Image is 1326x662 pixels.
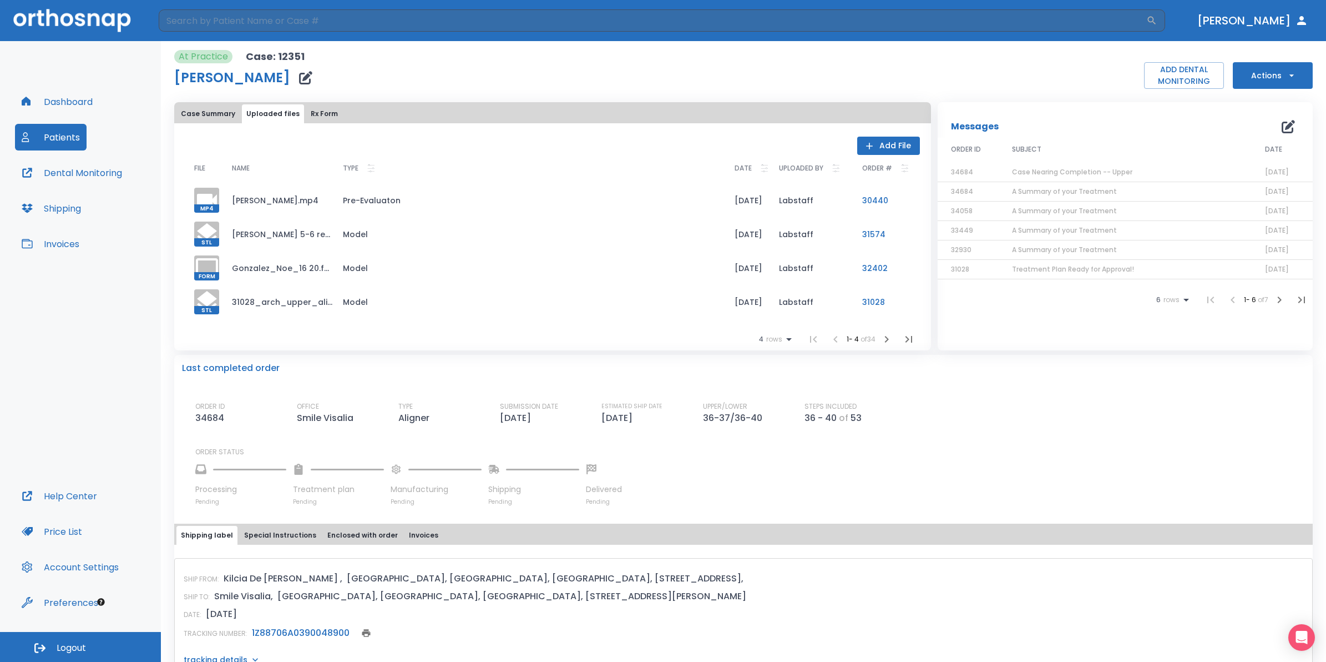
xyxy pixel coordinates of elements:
span: STL [194,238,219,247]
p: 34684 [195,412,229,425]
span: Case Nearing Completion -- Upper [1012,167,1132,177]
span: DATE [1265,144,1282,154]
button: Dental Monitoring [15,159,129,186]
span: FORM [194,272,219,280]
span: [DATE] [1265,225,1289,235]
span: 34058 [951,206,973,215]
td: Labstaff [770,251,853,285]
button: Help Center [15,483,104,509]
p: SUBMISSION DATE [500,402,558,412]
td: Labstaff [770,217,853,251]
button: Rx Form [306,104,342,123]
button: Uploaded files [242,104,304,123]
p: Messages [951,120,999,133]
p: Pending [293,498,384,506]
p: Pending [391,498,482,506]
p: UPPER/LOWER [703,402,747,412]
p: STEPS INCLUDED [804,402,857,412]
td: 31028 [853,285,920,319]
td: 30440 [853,183,920,217]
span: SUBJECT [1012,144,1041,154]
p: DATE [735,162,752,175]
button: ADD DENTAL MONITORING [1144,62,1224,89]
td: [DATE] [726,183,770,217]
a: 1Z88706A0390048900 [252,626,350,639]
p: Pending [586,498,622,506]
p: At Practice [179,50,228,63]
p: [DATE] [206,608,237,621]
span: [DATE] [1265,245,1289,254]
div: tabs [176,526,1310,545]
button: Price List [15,518,89,545]
span: A Summary of your Treatment [1012,245,1117,254]
a: Invoices [15,230,86,257]
td: Labstaff [770,183,853,217]
p: [DATE] [500,412,535,425]
button: Invoices [404,526,443,545]
a: Shipping [15,195,88,222]
span: 32930 [951,245,971,254]
span: Treatment Plan Ready for Approval! [1012,264,1134,274]
p: Pending [195,498,286,506]
p: Kilcia De [PERSON_NAME] , [224,572,342,585]
p: OFFICE [297,402,319,412]
span: 6 [1156,296,1161,304]
span: A Summary of your Treatment [1012,206,1117,215]
span: [DATE] [1265,206,1289,215]
p: 36 - 40 [804,412,837,425]
p: TYPE [343,162,358,175]
td: Model [334,251,726,285]
button: Enclosed with order [323,526,402,545]
span: [DATE] [1265,264,1289,274]
p: Treatment plan [293,484,384,495]
p: [GEOGRAPHIC_DATA], [GEOGRAPHIC_DATA], [GEOGRAPHIC_DATA], [STREET_ADDRESS][PERSON_NAME] [277,590,746,603]
p: UPLOADED BY [779,162,823,175]
a: Account Settings [15,554,125,580]
button: Special Instructions [240,526,321,545]
p: ESTIMATED SHIP DATE [601,402,662,412]
p: DATE: [184,610,201,620]
button: [PERSON_NAME] [1193,11,1313,31]
img: Orthosnap [13,9,131,32]
td: [PERSON_NAME] 5-6 remake_lower_aligner_08_of_24_hollow_hori.stl_simplified.stl [223,217,334,251]
td: Model [334,285,726,319]
span: 1 - 4 [847,334,861,344]
p: [GEOGRAPHIC_DATA], [GEOGRAPHIC_DATA], [GEOGRAPHIC_DATA], [STREET_ADDRESS], [347,572,743,585]
p: [DATE] [601,412,637,425]
span: MP4 [194,204,219,213]
span: 4 [759,335,763,343]
span: 34684 [951,167,973,177]
button: Patients [15,124,87,151]
button: Case Summary [176,104,240,123]
p: SHIP FROM: [184,574,219,584]
div: tabs [176,104,929,123]
p: SHIP TO: [184,592,210,602]
p: ORDER ID [195,402,225,412]
td: 31574 [853,217,920,251]
td: Pre-Evaluaton [334,183,726,217]
button: Shipping label [176,526,237,545]
p: Smile Visalia, [214,590,273,603]
span: 33449 [951,225,973,235]
span: NAME [232,165,250,172]
p: 36-37/36-40 [703,412,767,425]
span: 31028 [951,264,969,274]
span: rows [763,335,782,343]
p: Pending [488,498,579,506]
button: Preferences [15,589,105,616]
button: Add File [857,137,920,155]
span: [DATE] [1265,167,1289,177]
p: Delivered [586,484,622,495]
span: A Summary of your Treatment [1012,187,1117,196]
button: Actions [1233,62,1313,89]
p: Shipping [488,484,579,495]
td: 32402 [853,251,920,285]
p: ORDER STATUS [195,447,1305,457]
div: Tooltip anchor [96,597,106,607]
div: Open Intercom Messenger [1288,624,1315,651]
span: A Summary of your Treatment [1012,225,1117,235]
